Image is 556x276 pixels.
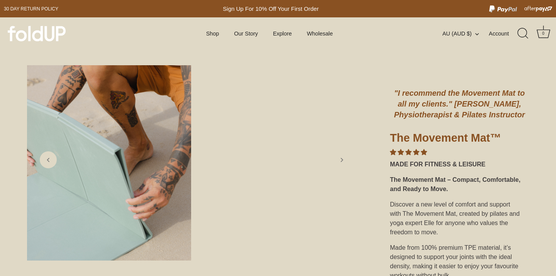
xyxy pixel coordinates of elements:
[390,149,427,156] span: 4.86 stars
[539,30,547,37] div: 0
[515,25,532,42] a: Search
[266,26,298,41] a: Explore
[390,197,529,240] div: Discover a new level of comfort and support with The Movement Mat, created by pilates and yoga ex...
[40,151,57,168] a: Previous slide
[300,26,339,41] a: Wholesale
[390,172,529,197] div: The Movement Mat – Compact, Comfortable, and Ready to Move.
[535,25,552,42] a: Cart
[390,161,485,168] strong: MADE FOR FITNESS & LEISURE
[227,26,264,41] a: Our Story
[442,30,487,37] button: AU (AUD $)
[187,26,352,41] div: Primary navigation
[4,4,58,14] a: 30 day Return policy
[394,89,525,119] em: "I recommend the Movement Mat to all my clients." [PERSON_NAME], Physiotherapist & Pilates Instru...
[200,26,226,41] a: Shop
[390,131,529,148] h1: The Movement Mat™
[489,29,517,38] a: Account
[333,151,350,168] a: Next slide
